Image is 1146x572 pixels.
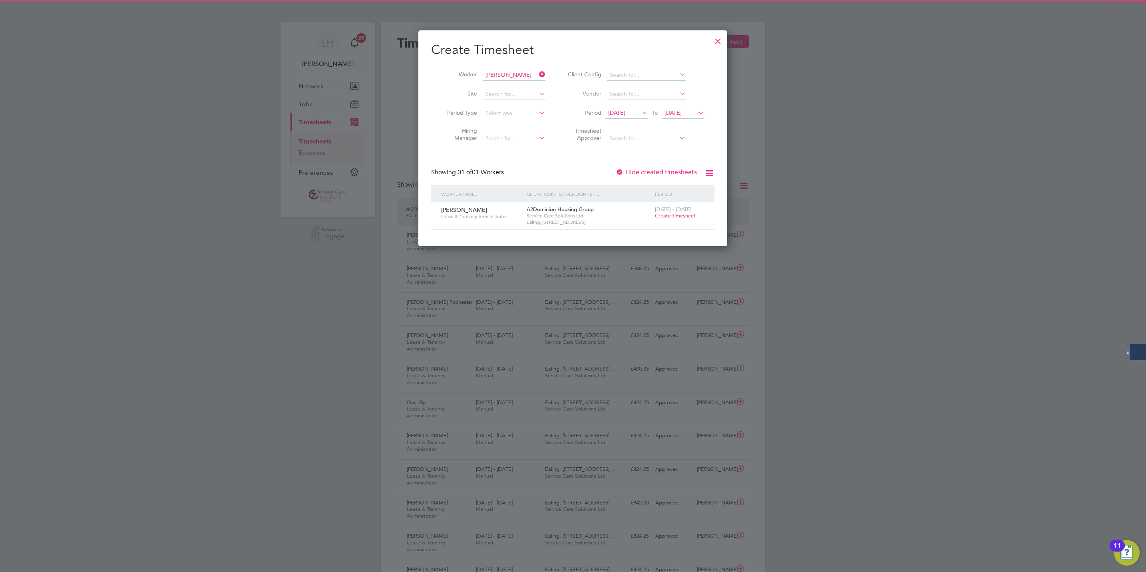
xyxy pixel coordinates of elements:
[655,206,692,213] span: [DATE] - [DATE]
[1114,540,1140,566] button: Open Resource Center, 11 new notifications
[483,133,545,144] input: Search for...
[441,90,477,97] label: Site
[483,108,545,119] input: Select one
[616,168,697,176] label: Hide created timesheets
[431,168,505,177] div: Showing
[527,206,594,213] span: A2Dominion Housing Group
[607,89,686,100] input: Search for...
[607,70,686,81] input: Search for...
[565,127,601,142] label: Timesheet Approver
[441,213,521,220] span: Lease & Tenancy Administrator
[441,71,477,78] label: Worker
[458,168,504,176] span: 01 Workers
[565,71,601,78] label: Client Config
[665,109,682,116] span: [DATE]
[483,89,545,100] input: Search for...
[653,185,706,203] div: Period
[441,206,487,213] span: [PERSON_NAME]
[607,133,686,144] input: Search for...
[441,109,477,116] label: Period Type
[1114,546,1121,556] div: 11
[565,109,601,116] label: Period
[441,127,477,142] label: Hiring Manager
[431,42,714,58] h2: Create Timesheet
[527,213,651,219] span: Service Care Solutions Ltd
[458,168,472,176] span: 01 of
[439,185,525,203] div: Worker / Role
[650,108,660,118] span: To
[527,219,651,225] span: Ealing, [STREET_ADDRESS]
[565,90,601,97] label: Vendor
[483,70,545,81] input: Search for...
[525,185,653,203] div: Client Config / Vendor / Site
[608,109,625,116] span: [DATE]
[655,212,696,219] span: Create timesheet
